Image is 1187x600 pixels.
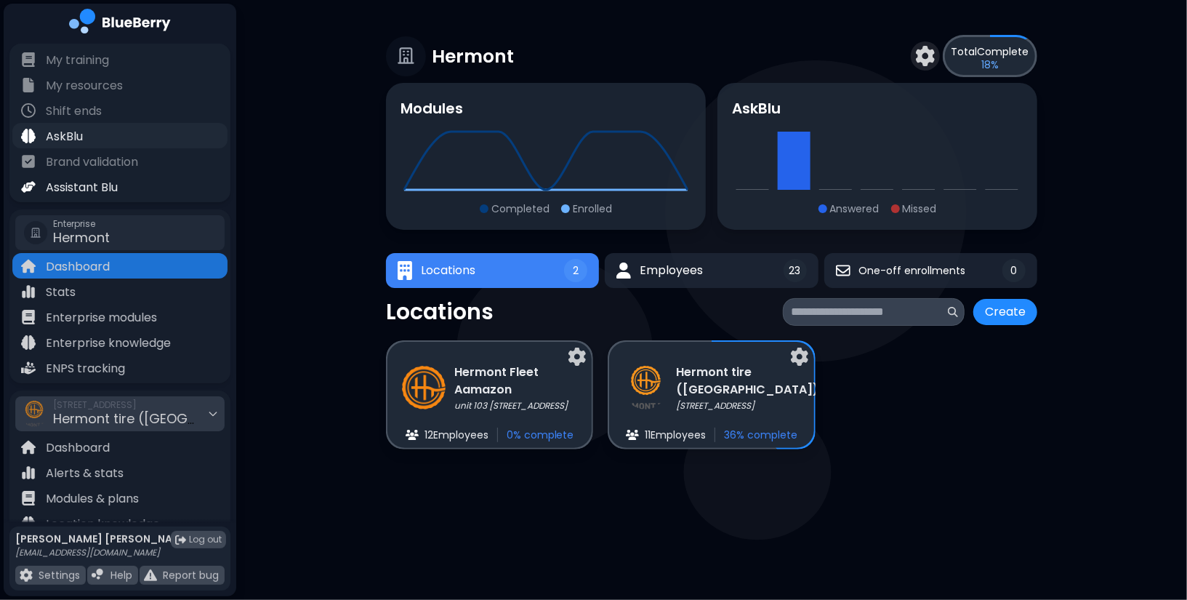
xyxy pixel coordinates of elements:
p: Shift ends [46,103,102,120]
p: [EMAIL_ADDRESS][DOMAIN_NAME] [15,547,192,559]
p: Brand validation [46,153,138,171]
p: Help [110,569,132,582]
h3: Hermont Fleet Aamazon [454,364,577,399]
img: file icon [21,491,36,505]
p: My resources [46,77,123,95]
span: Log out [189,534,222,545]
p: Assistant Blu [46,179,118,196]
p: unit 103 [STREET_ADDRESS] [454,400,577,412]
span: 0 [1010,264,1017,277]
img: file icon [21,78,36,92]
img: file icon [20,569,33,582]
p: ENPS tracking [46,360,125,377]
img: file icon [21,129,36,143]
p: Stats [46,284,76,301]
h3: AskBlu [732,97,781,119]
img: file icon [21,154,36,169]
p: My training [46,52,109,69]
p: Missed [903,202,937,215]
img: One-off enrollments [836,263,850,278]
button: One-off enrollmentsOne-off enrollments0 [824,253,1037,288]
img: file icon [21,440,36,455]
p: Answered [830,202,880,215]
p: AskBlu [46,128,83,145]
img: company thumbnail [624,366,667,409]
img: file icon [92,569,105,582]
p: Completed [491,202,550,215]
span: Hermont [53,228,110,247]
p: 11 Employee s [645,428,706,441]
span: 2 [573,264,579,277]
p: [STREET_ADDRESS] [676,400,818,412]
img: company logo [69,9,171,39]
img: file icon [406,430,419,440]
p: Settings [39,569,80,582]
p: Dashboard [46,258,110,276]
img: file icon [21,465,36,480]
p: Complete [951,45,1029,58]
img: file icon [21,103,36,118]
p: Enterprise modules [46,309,157,327]
span: [STREET_ADDRESS] [53,399,198,411]
img: file icon [21,180,36,194]
img: Employees [616,263,631,279]
button: LocationsLocations2 [386,253,599,288]
img: file icon [144,569,157,582]
img: file icon [21,259,36,273]
img: company thumbnail [21,401,47,427]
p: Locations [386,299,494,325]
img: company thumbnail [402,366,446,409]
img: file icon [21,284,36,299]
h3: Hermont tire ([GEOGRAPHIC_DATA]) [676,364,818,399]
img: settings [791,348,808,366]
p: 0 % complete [507,428,574,441]
span: Hermont tire ([GEOGRAPHIC_DATA]) [53,409,290,428]
h3: Modules [401,97,463,119]
p: 12 Employee s [424,428,488,441]
p: Enrolled [573,202,612,215]
img: logout [175,535,186,545]
img: file icon [21,310,36,324]
img: file icon [21,335,36,350]
span: Enterprise [53,218,110,230]
button: EmployeesEmployees23 [605,253,818,288]
span: Total [951,44,978,59]
img: search icon [948,307,958,317]
p: Location knowledge [46,516,160,533]
span: Locations [421,262,475,279]
p: Modules & plans [46,490,139,508]
span: Employees [640,262,703,279]
p: 18 % [981,58,999,71]
button: Create [973,299,1037,325]
img: file icon [626,430,639,440]
p: Hermont [432,44,514,68]
p: Dashboard [46,439,110,457]
img: file icon [21,52,36,67]
p: Alerts & stats [46,465,124,482]
img: file icon [21,361,36,375]
p: Report bug [163,569,219,582]
img: file icon [21,516,36,531]
img: settings [915,46,935,66]
p: 36 % complete [724,428,797,441]
p: [PERSON_NAME] [PERSON_NAME] [15,532,192,545]
span: 23 [789,264,801,277]
img: settings [568,348,586,366]
img: Locations [398,261,412,281]
span: One-off enrollments [859,264,966,277]
p: Enterprise knowledge [46,335,171,352]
